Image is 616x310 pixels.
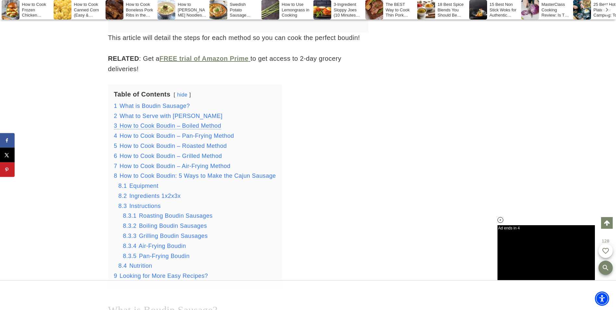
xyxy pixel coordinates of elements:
[108,55,139,62] strong: RELATED
[119,183,127,189] span: 8.1
[114,133,117,139] span: 4
[114,153,222,159] a: 6 How to Cook Boudin – Grilled Method
[159,55,248,62] strong: FREE trial of Amazon Prime
[119,273,208,279] span: Looking for More Easy Recipes?
[401,32,498,114] iframe: Advertisement
[601,217,613,229] a: Scroll to top
[114,273,117,279] span: 9
[114,103,190,109] a: 1 What is Boudin Sausage?
[123,233,137,239] span: 8.3.3
[129,203,161,209] span: Instructions
[119,263,127,269] span: 8.4
[114,123,117,129] span: 3
[177,92,187,97] a: hide
[114,153,117,159] span: 6
[119,153,222,159] span: How to Cook Boudin – Grilled Method
[139,233,208,239] span: Grilling Boudin Sausages
[114,133,234,139] a: 4 How to Cook Boudin – Pan-Frying Method
[139,243,186,249] span: Air-Frying Boudin
[114,113,223,119] a: 2 What to Serve with [PERSON_NAME]
[139,253,190,259] span: Pan-Frying Boudin
[119,203,127,209] span: 8.3
[129,263,152,269] span: Nutrition
[114,143,117,149] span: 5
[497,225,595,280] iframe: Advertisement
[595,291,609,306] div: Accessibility Menu
[108,32,369,43] p: This article will detail the steps for each method so you can cook the perfect boudin!
[1,0,5,5] img: get
[139,223,207,229] span: Boiling Boudin Sausages
[119,143,227,149] span: How to Cook Boudin – Roasted Method
[114,163,117,169] span: 7
[159,55,250,62] a: FREE trial of Amazon Prime
[114,273,208,279] a: 9 Looking for More Easy Recipes?
[139,213,213,219] span: Roasting Boudin Sausages
[114,163,231,169] a: 7 How to Cook Boudin – Air-Frying Method
[119,163,230,169] span: How to Cook Boudin – Air-Frying Method
[119,263,152,269] a: 8.4 Nutrition
[114,123,221,129] a: 3 How to Cook Boudin – Boiled Method
[123,243,137,249] span: 8.3.4
[119,103,190,109] span: What is Boudin Sausage?
[123,213,137,219] span: 8.3.1
[114,103,117,109] span: 1
[108,53,369,74] p: : Get a to get access to 2-day grocery deliveries!
[129,193,181,199] span: Ingredients 1x2x3x
[129,183,158,189] span: Equipment
[114,91,170,98] b: Table of Contents
[123,223,137,229] span: 8.3.2
[114,173,117,179] span: 8
[123,243,186,249] a: 8.3.4 Air-Frying Boudin
[119,183,158,189] a: 8.1 Equipment
[123,213,213,219] a: 8.3.1 Roasting Boudin Sausages
[114,143,227,149] a: 5 How to Cook Boudin – Roasted Method
[119,193,127,199] span: 8.2
[123,253,137,259] span: 8.3.5
[123,223,207,229] a: 8.3.2 Boiling Boudin Sausages
[119,173,276,179] span: How to Cook Boudin: 5 Ways to Make the Cajun Sausage
[119,113,222,119] span: What to Serve with [PERSON_NAME]
[119,123,221,129] span: How to Cook Boudin – Boiled Method
[123,253,190,259] a: 8.3.5 Pan-Frying Boudin
[119,133,234,139] span: How to Cook Boudin – Pan-Frying Method
[119,203,161,209] a: 8.3 Instructions
[123,233,208,239] a: 8.3.3 Grilling Boudin Sausages
[114,113,117,119] span: 2
[119,193,181,199] a: 8.2 Ingredients 1x2x3x
[114,173,276,179] a: 8 How to Cook Boudin: 5 Ways to Make the Cajun Sausage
